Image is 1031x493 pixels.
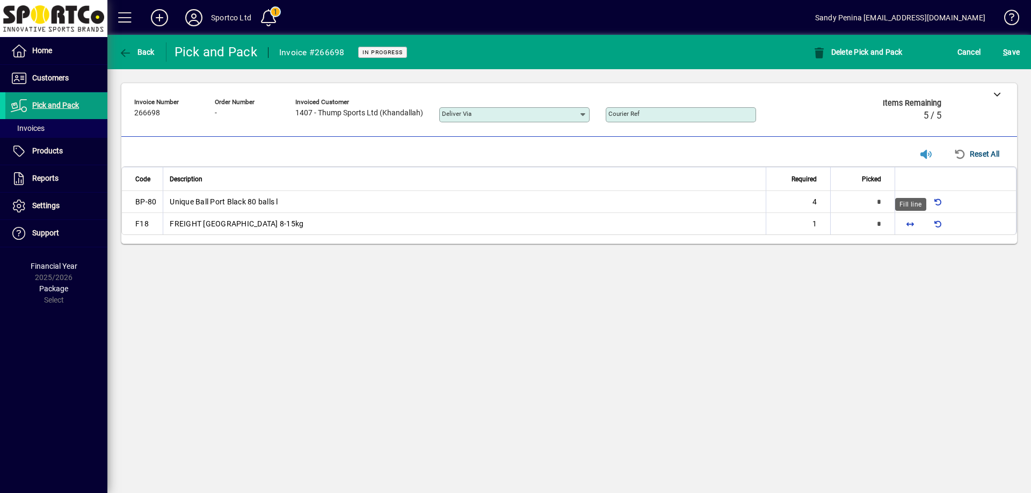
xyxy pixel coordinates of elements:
span: Settings [32,201,60,210]
span: Cancel [957,43,981,61]
button: Back [116,42,157,62]
a: Knowledge Base [996,2,1018,37]
span: 5 / 5 [924,111,941,121]
span: Code [135,173,150,185]
span: Invoices [11,124,45,133]
div: Invoice #266698 [279,44,345,61]
td: FREIGHT [GEOGRAPHIC_DATA] 8-15kg [163,213,766,234]
a: Settings [5,193,107,219]
span: Back [119,48,155,56]
div: Sportco Ltd [211,9,251,26]
a: Invoices [5,119,107,137]
a: Reports [5,165,107,192]
span: Description [170,173,202,185]
mat-label: Deliver via [442,110,471,117]
span: Support [32,229,59,237]
span: Delete Pick and Pack [812,48,903,56]
span: Package [39,284,68,293]
td: F18 [122,213,163,234]
span: 1407 - Thump Sports Ltd (Khandallah) [295,109,423,117]
button: Add [142,8,177,27]
button: Cancel [955,42,984,62]
span: Reports [32,174,59,182]
div: Pick and Pack [175,43,257,61]
div: Fill line [895,198,926,211]
button: Save [1000,42,1022,62]
td: BP-80 [122,191,163,213]
span: Reset All [954,145,999,163]
span: Financial Year [31,262,77,270]
app-page-header-button: Back [107,42,166,62]
span: 266698 [134,109,160,117]
a: Home [5,38,107,64]
a: Products [5,138,107,165]
a: Support [5,220,107,247]
span: In Progress [362,49,403,56]
span: Required [792,173,817,185]
span: Products [32,146,63,155]
span: S [1003,48,1007,56]
span: Pick and Pack [32,101,79,109]
button: Reset All [949,144,1004,164]
td: 4 [766,191,830,213]
button: Profile [177,8,211,27]
span: - [215,109,217,117]
span: Customers [32,73,69,82]
a: Customers [5,65,107,92]
button: Delete Pick and Pack [810,42,905,62]
div: Sandy Penina [EMAIL_ADDRESS][DOMAIN_NAME] [815,9,985,26]
span: ave [1003,43,1020,61]
mat-label: Courier Ref [608,110,640,117]
td: 1 [766,213,830,234]
span: Home [32,46,52,55]
td: Unique Ball Port Black 80 balls l [163,191,766,213]
span: Picked [862,173,881,185]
